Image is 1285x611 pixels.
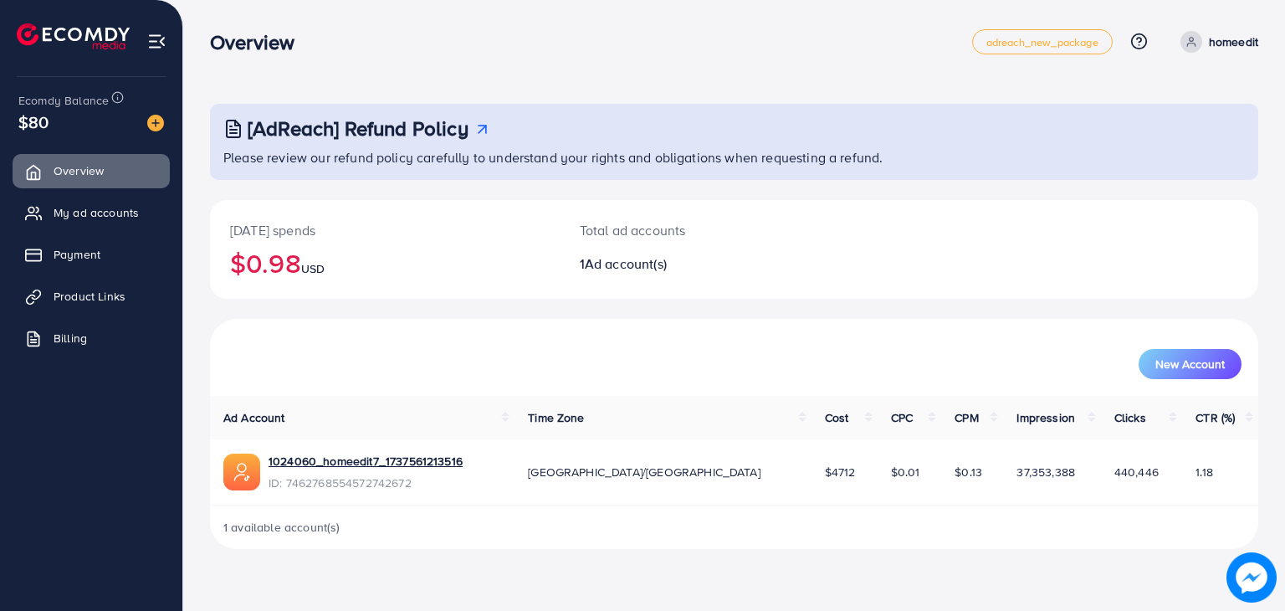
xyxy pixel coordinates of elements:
[1209,32,1258,52] p: homeedit
[301,260,325,277] span: USD
[955,409,978,426] span: CPM
[13,280,170,313] a: Product Links
[230,247,540,279] h2: $0.98
[585,254,667,273] span: Ad account(s)
[17,23,130,49] img: logo
[1114,409,1146,426] span: Clicks
[1139,349,1241,379] button: New Account
[1016,464,1075,480] span: 37,353,388
[223,454,260,490] img: ic-ads-acc.e4c84228.svg
[1114,464,1159,480] span: 440,446
[147,115,164,131] img: image
[580,256,801,272] h2: 1
[825,464,856,480] span: $4712
[1155,358,1225,370] span: New Account
[54,330,87,347] span: Billing
[13,154,170,187] a: Overview
[54,162,104,179] span: Overview
[1195,409,1235,426] span: CTR (%)
[210,30,308,54] h3: Overview
[1174,31,1258,53] a: homeedit
[1195,464,1213,480] span: 1.18
[54,288,125,305] span: Product Links
[528,464,760,480] span: [GEOGRAPHIC_DATA]/[GEOGRAPHIC_DATA]
[1228,554,1275,601] img: image
[230,220,540,240] p: [DATE] spends
[1016,409,1075,426] span: Impression
[269,475,463,491] span: ID: 7462768554572742672
[147,32,166,51] img: menu
[986,37,1098,48] span: adreach_new_package
[955,464,982,480] span: $0.13
[13,196,170,229] a: My ad accounts
[54,204,139,221] span: My ad accounts
[269,453,463,470] a: 1024060_homeedit7_1737561213516
[18,92,109,109] span: Ecomdy Balance
[891,464,920,480] span: $0.01
[825,409,849,426] span: Cost
[891,409,913,426] span: CPC
[54,246,100,263] span: Payment
[223,147,1248,167] p: Please review our refund policy carefully to understand your rights and obligations when requesti...
[18,110,49,134] span: $80
[528,409,584,426] span: Time Zone
[13,321,170,355] a: Billing
[223,519,340,536] span: 1 available account(s)
[248,116,468,141] h3: [AdReach] Refund Policy
[223,409,285,426] span: Ad Account
[13,238,170,271] a: Payment
[972,29,1113,54] a: adreach_new_package
[580,220,801,240] p: Total ad accounts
